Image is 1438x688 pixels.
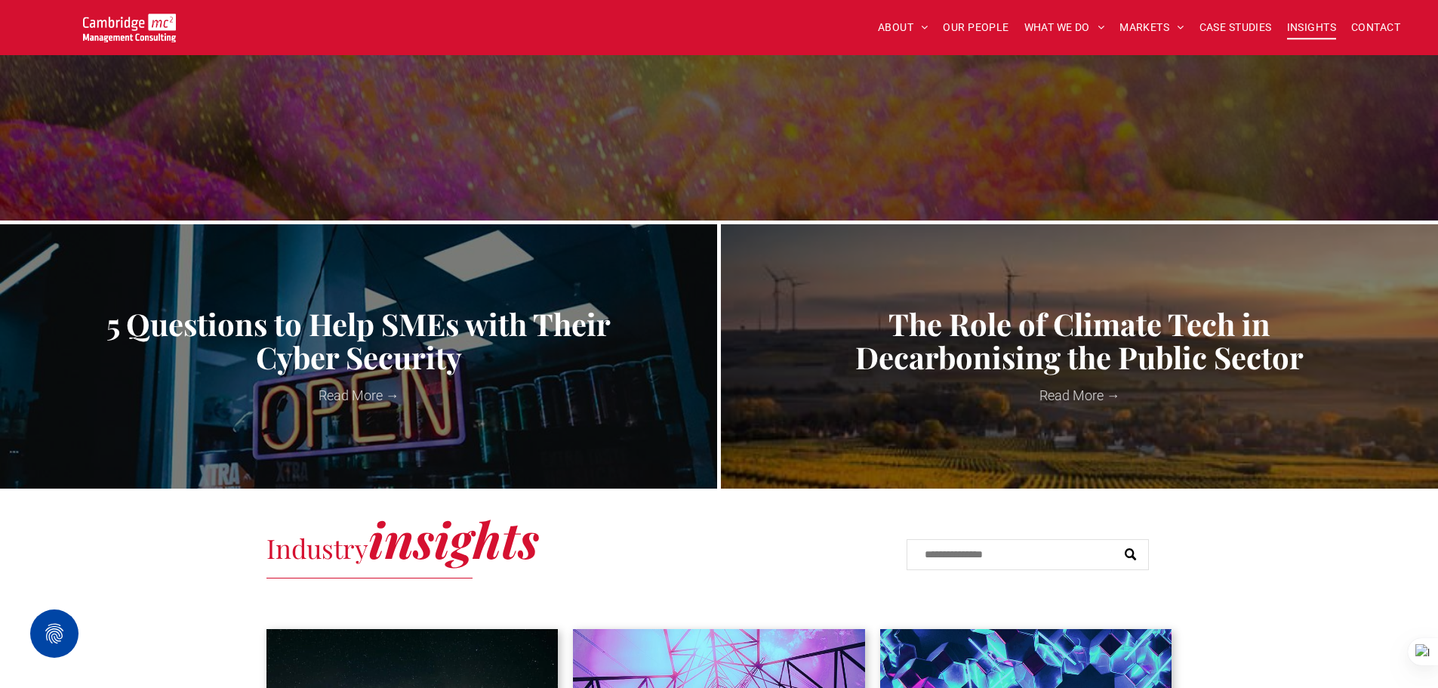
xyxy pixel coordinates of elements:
[83,16,176,32] a: Your Business Transformed | Cambridge Management Consulting
[11,385,706,406] a: Read More →
[368,506,539,571] span: insights
[266,530,368,566] span: Industry
[907,539,1149,570] input: Search
[83,14,176,42] img: Go to Homepage
[1017,16,1113,39] a: WHAT WE DO
[11,307,706,374] a: 5 Questions to Help SMEs with Their Cyber Security
[732,385,1427,406] a: Read More →
[1279,16,1344,39] a: INSIGHTS
[1112,16,1191,39] a: MARKETS
[732,307,1427,374] a: The Role of Climate Tech in Decarbonising the Public Sector
[1192,16,1279,39] a: CASE STUDIES
[870,16,936,39] a: ABOUT
[935,16,1016,39] a: OUR PEOPLE
[1344,16,1408,39] a: CONTACT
